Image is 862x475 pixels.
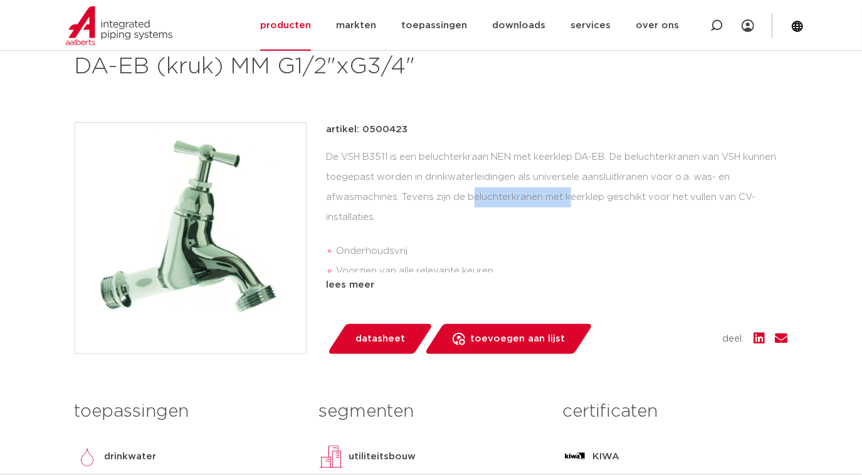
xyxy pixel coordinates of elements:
[75,444,100,469] img: drinkwater
[562,444,587,469] img: KIWA
[337,261,788,281] li: Voorzien van alle relevante keuren
[75,399,300,424] h3: toepassingen
[327,147,788,273] div: De VSH B3511 is een beluchterkraan NEN met keerklep DA-EB. De beluchterkranen van VSH kunnen toeg...
[723,331,744,347] span: deel:
[355,329,405,349] span: datasheet
[105,449,157,464] p: drinkwater
[318,444,344,469] img: utiliteitsbouw
[349,449,416,464] p: utiliteitsbouw
[562,399,787,424] h3: certificaten
[318,399,544,424] h3: segmenten
[337,241,788,261] li: Onderhoudsvrij
[327,278,788,293] div: lees meer
[470,329,565,349] span: toevoegen aan lijst
[592,449,619,464] p: KIWA
[327,324,433,354] a: datasheet
[75,123,306,353] img: Product Image for VSH beluchterkraan NEN met keerklep DA-EB (kruk) MM G1/2"xG3/4"
[327,122,408,137] p: artikel: 0500423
